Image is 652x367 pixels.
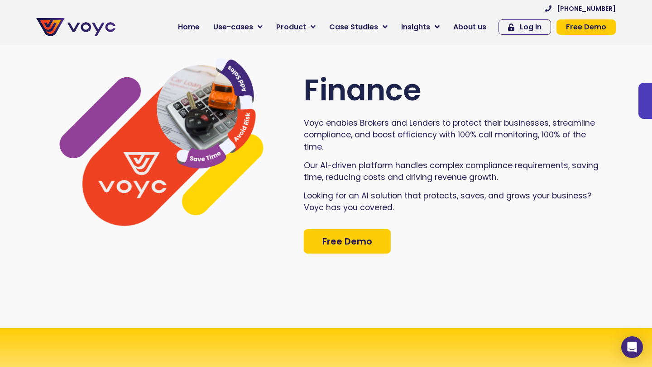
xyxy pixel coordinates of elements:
[453,22,486,33] span: About us
[269,18,322,36] a: Product
[304,229,391,254] a: Free Demo
[322,18,394,36] a: Case Studies
[206,18,269,36] a: Use-cases
[178,22,200,33] span: Home
[276,22,306,33] span: Product
[566,24,606,31] span: Free Demo
[499,19,551,35] a: Log In
[545,5,616,12] a: [PHONE_NUMBER]
[394,18,446,36] a: Insights
[446,18,493,36] a: About us
[329,22,378,33] span: Case Studies
[213,22,253,33] span: Use-cases
[520,24,542,31] span: Log In
[304,160,599,183] span: Our AI-driven platform handles complex compliance requirements, saving time, reducing costs and d...
[36,18,115,36] img: voyc-full-logo
[621,336,643,358] div: Open Intercom Messenger
[304,118,595,152] span: Voyc enables Brokers and Lenders to protect their businesses, streamline compliance, and boost ef...
[171,18,206,36] a: Home
[401,22,430,33] span: Insights
[322,237,372,246] span: Free Demo
[304,73,604,108] h2: Finance
[304,190,591,213] span: Looking for an AI solution that protects, saves, and grows your business? Voyc has you covered.
[556,19,616,35] a: Free Demo
[557,5,616,12] span: [PHONE_NUMBER]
